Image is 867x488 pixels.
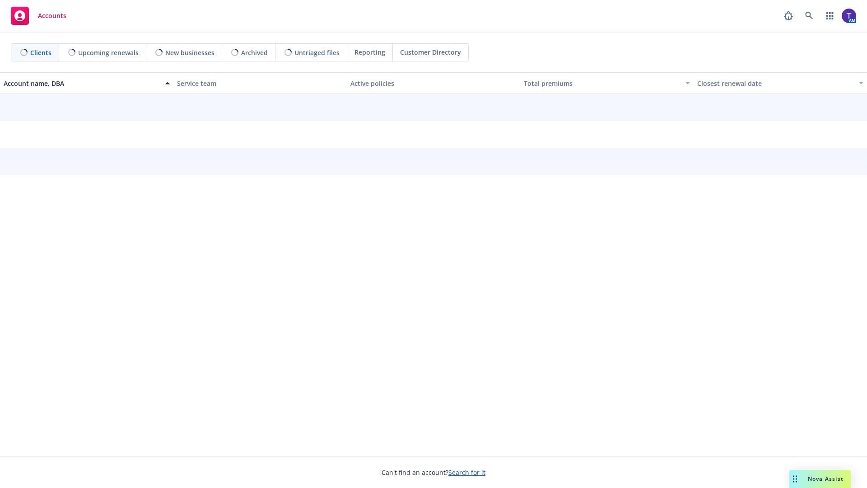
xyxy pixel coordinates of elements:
[241,48,268,57] span: Archived
[347,72,520,94] button: Active policies
[294,48,340,57] span: Untriaged files
[4,79,160,88] div: Account name, DBA
[520,72,694,94] button: Total premiums
[789,470,801,488] div: Drag to move
[354,47,385,57] span: Reporting
[842,9,856,23] img: photo
[694,72,867,94] button: Closest renewal date
[382,468,485,477] span: Can't find an account?
[448,468,485,477] a: Search for it
[808,475,844,483] span: Nova Assist
[350,79,517,88] div: Active policies
[173,72,347,94] button: Service team
[38,12,66,19] span: Accounts
[697,79,853,88] div: Closest renewal date
[779,7,797,25] a: Report a Bug
[165,48,214,57] span: New businesses
[78,48,139,57] span: Upcoming renewals
[7,3,70,28] a: Accounts
[524,79,680,88] div: Total premiums
[800,7,818,25] a: Search
[177,79,343,88] div: Service team
[789,470,851,488] button: Nova Assist
[821,7,839,25] a: Switch app
[400,47,461,57] span: Customer Directory
[30,48,51,57] span: Clients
